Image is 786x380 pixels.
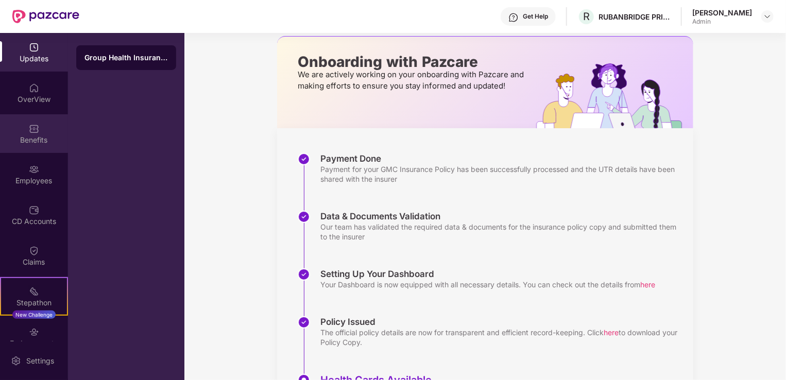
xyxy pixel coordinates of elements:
[320,280,655,289] div: Your Dashboard is now equipped with all necessary details. You can check out the details from
[320,268,655,280] div: Setting Up Your Dashboard
[583,10,590,23] span: R
[298,57,527,66] p: Onboarding with Pazcare
[29,164,39,175] img: svg+xml;base64,PHN2ZyBpZD0iRW1wbG95ZWVzIiB4bWxucz0iaHR0cDovL3d3dy53My5vcmcvMjAwMC9zdmciIHdpZHRoPS...
[84,53,168,63] div: Group Health Insurance
[640,280,655,289] span: here
[298,211,310,223] img: svg+xml;base64,PHN2ZyBpZD0iU3RlcC1Eb25lLTMyeDMyIiB4bWxucz0iaHR0cDovL3d3dy53My5vcmcvMjAwMC9zdmciIH...
[320,153,683,164] div: Payment Done
[508,12,519,23] img: svg+xml;base64,PHN2ZyBpZD0iSGVscC0zMngzMiIgeG1sbnM9Imh0dHA6Ly93d3cudzMub3JnLzIwMDAvc3ZnIiB3aWR0aD...
[29,83,39,93] img: svg+xml;base64,PHN2ZyBpZD0iSG9tZSIgeG1sbnM9Imh0dHA6Ly93d3cudzMub3JnLzIwMDAvc3ZnIiB3aWR0aD0iMjAiIG...
[320,222,683,241] div: Our team has validated the required data & documents for the insurance policy copy and submitted ...
[320,316,683,327] div: Policy Issued
[11,356,21,366] img: svg+xml;base64,PHN2ZyBpZD0iU2V0dGluZy0yMHgyMCIgeG1sbnM9Imh0dHA6Ly93d3cudzMub3JnLzIwMDAvc3ZnIiB3aW...
[298,316,310,329] img: svg+xml;base64,PHN2ZyBpZD0iU3RlcC1Eb25lLTMyeDMyIiB4bWxucz0iaHR0cDovL3d3dy53My5vcmcvMjAwMC9zdmciIH...
[29,327,39,337] img: svg+xml;base64,PHN2ZyBpZD0iRW5kb3JzZW1lbnRzIiB4bWxucz0iaHR0cDovL3d3dy53My5vcmcvMjAwMC9zdmciIHdpZH...
[320,327,683,347] div: The official policy details are now for transparent and efficient record-keeping. Click to downlo...
[599,12,671,22] div: RUBANBRIDGE PRIVATE LIMITED
[12,310,56,319] div: New Challenge
[320,211,683,222] div: Data & Documents Validation
[1,298,67,308] div: Stepathon
[29,246,39,256] img: svg+xml;base64,PHN2ZyBpZD0iQ2xhaW0iIHhtbG5zPSJodHRwOi8vd3d3LnczLm9yZy8yMDAwL3N2ZyIgd2lkdGg9IjIwIi...
[298,69,527,92] p: We are actively working on your onboarding with Pazcare and making efforts to ensure you stay inf...
[29,205,39,215] img: svg+xml;base64,PHN2ZyBpZD0iQ0RfQWNjb3VudHMiIGRhdGEtbmFtZT0iQ0QgQWNjb3VudHMiIHhtbG5zPSJodHRwOi8vd3...
[604,328,619,337] span: here
[692,18,752,26] div: Admin
[536,63,693,128] img: hrOnboarding
[298,268,310,281] img: svg+xml;base64,PHN2ZyBpZD0iU3RlcC1Eb25lLTMyeDMyIiB4bWxucz0iaHR0cDovL3d3dy53My5vcmcvMjAwMC9zdmciIH...
[29,286,39,297] img: svg+xml;base64,PHN2ZyB4bWxucz0iaHR0cDovL3d3dy53My5vcmcvMjAwMC9zdmciIHdpZHRoPSIyMSIgaGVpZ2h0PSIyMC...
[523,12,548,21] div: Get Help
[763,12,772,21] img: svg+xml;base64,PHN2ZyBpZD0iRHJvcGRvd24tMzJ4MzIiIHhtbG5zPSJodHRwOi8vd3d3LnczLm9yZy8yMDAwL3N2ZyIgd2...
[320,164,683,184] div: Payment for your GMC Insurance Policy has been successfully processed and the UTR details have be...
[298,153,310,165] img: svg+xml;base64,PHN2ZyBpZD0iU3RlcC1Eb25lLTMyeDMyIiB4bWxucz0iaHR0cDovL3d3dy53My5vcmcvMjAwMC9zdmciIH...
[12,10,79,23] img: New Pazcare Logo
[29,124,39,134] img: svg+xml;base64,PHN2ZyBpZD0iQmVuZWZpdHMiIHhtbG5zPSJodHRwOi8vd3d3LnczLm9yZy8yMDAwL3N2ZyIgd2lkdGg9Ij...
[23,356,57,366] div: Settings
[29,42,39,53] img: svg+xml;base64,PHN2ZyBpZD0iVXBkYXRlZCIgeG1sbnM9Imh0dHA6Ly93d3cudzMub3JnLzIwMDAvc3ZnIiB3aWR0aD0iMj...
[692,8,752,18] div: [PERSON_NAME]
